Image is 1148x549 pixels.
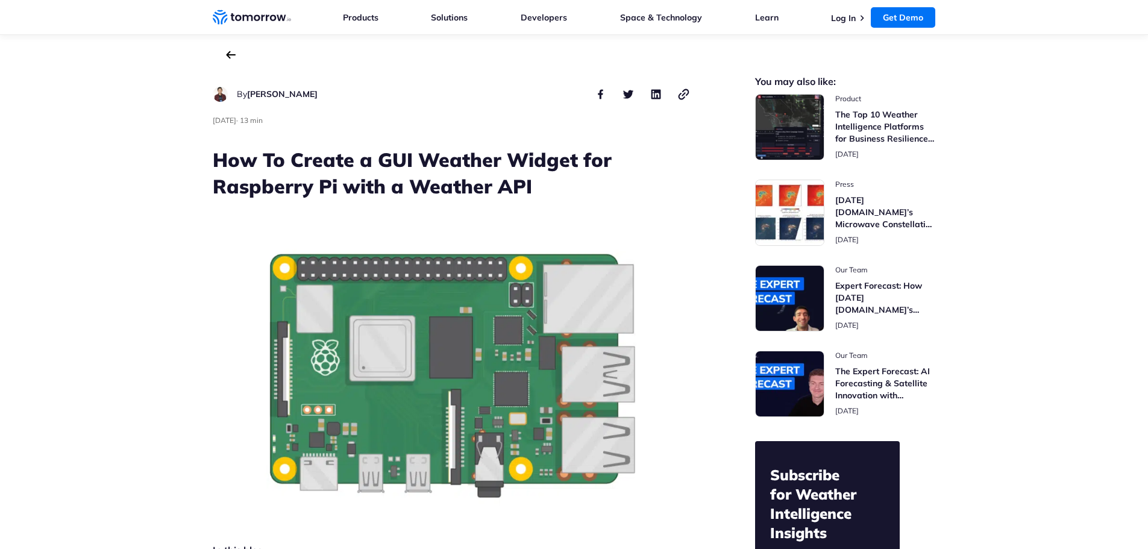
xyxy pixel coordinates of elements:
[594,87,608,101] button: share this post on facebook
[213,87,228,102] img: Gareth Goh
[237,87,318,101] div: author name
[835,235,859,244] span: publish date
[871,7,935,28] a: Get Demo
[755,12,779,23] a: Learn
[226,51,236,59] a: back to the main blog page
[240,116,263,125] span: Estimated reading time
[755,265,936,331] a: Read Expert Forecast: How Tomorrow.io’s Microwave Sounders Are Revolutionizing Hurricane Monitoring
[213,146,691,199] h1: How To Create a GUI Weather Widget for Raspberry Pi with a Weather API
[835,406,859,415] span: publish date
[431,12,468,23] a: Solutions
[835,94,936,104] span: post catecory
[621,87,636,101] button: share this post on twitter
[213,116,236,125] span: publish date
[620,12,702,23] a: Space & Technology
[755,180,936,246] a: Read Tomorrow.io’s Microwave Constellation Ready To Help This Hurricane Season
[835,365,936,401] h3: The Expert Forecast: AI Forecasting & Satellite Innovation with [PERSON_NAME]
[755,94,936,160] a: Read The Top 10 Weather Intelligence Platforms for Business Resilience in 2025
[835,180,936,189] span: post catecory
[755,351,936,417] a: Read The Expert Forecast: AI Forecasting & Satellite Innovation with Randy Chase
[835,280,936,316] h3: Expert Forecast: How [DATE][DOMAIN_NAME]’s Microwave Sounders Are Revolutionizing Hurricane Monit...
[835,149,859,158] span: publish date
[835,351,936,360] span: post catecory
[755,77,936,86] h2: You may also like:
[213,8,291,27] a: Home link
[835,108,936,145] h3: The Top 10 Weather Intelligence Platforms for Business Resilience in [DATE]
[236,116,238,125] span: ·
[835,265,936,275] span: post catecory
[237,89,247,99] span: By
[677,87,691,101] button: copy link to clipboard
[831,13,856,24] a: Log In
[521,12,567,23] a: Developers
[835,321,859,330] span: publish date
[835,194,936,230] h3: [DATE][DOMAIN_NAME]’s Microwave Constellation Ready To Help This Hurricane Season
[343,12,378,23] a: Products
[770,465,885,542] h2: Subscribe for Weather Intelligence Insights
[649,87,663,101] button: share this post on linkedin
